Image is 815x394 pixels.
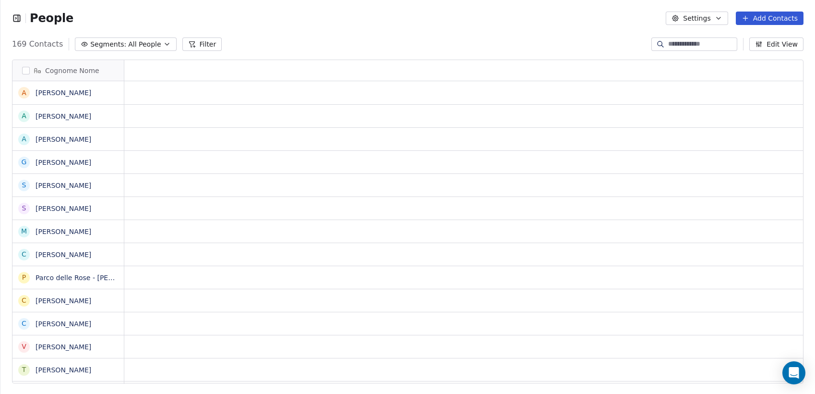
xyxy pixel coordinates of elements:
[36,159,91,166] a: [PERSON_NAME]
[22,134,26,144] div: A
[36,205,91,212] a: [PERSON_NAME]
[666,12,728,25] button: Settings
[182,37,222,51] button: Filter
[12,60,124,81] div: Cognome Nome
[22,111,26,121] div: A
[30,11,73,25] span: People
[22,342,26,352] div: V
[36,297,91,305] a: [PERSON_NAME]
[22,203,26,213] div: S
[36,228,91,235] a: [PERSON_NAME]
[36,366,91,374] a: [PERSON_NAME]
[22,272,26,283] div: P
[782,361,805,384] div: Open Intercom Messenger
[124,81,804,384] div: grid
[45,66,99,75] span: Cognome Nome
[22,180,26,190] div: S
[36,320,91,328] a: [PERSON_NAME]
[36,182,91,189] a: [PERSON_NAME]
[12,38,63,50] span: 169 Contacts
[22,319,26,329] div: C
[21,226,27,236] div: M
[22,365,26,375] div: T
[128,39,161,49] span: All People
[36,251,91,259] a: [PERSON_NAME]
[22,295,26,306] div: C
[22,157,27,167] div: G
[736,12,803,25] button: Add Contacts
[22,88,26,98] div: A
[36,112,91,120] a: [PERSON_NAME]
[36,274,153,282] a: Parco delle Rose - [PERSON_NAME]
[36,89,91,97] a: [PERSON_NAME]
[90,39,126,49] span: Segments:
[36,135,91,143] a: [PERSON_NAME]
[12,81,124,384] div: grid
[749,37,803,51] button: Edit View
[36,343,91,351] a: [PERSON_NAME]
[22,249,26,259] div: C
